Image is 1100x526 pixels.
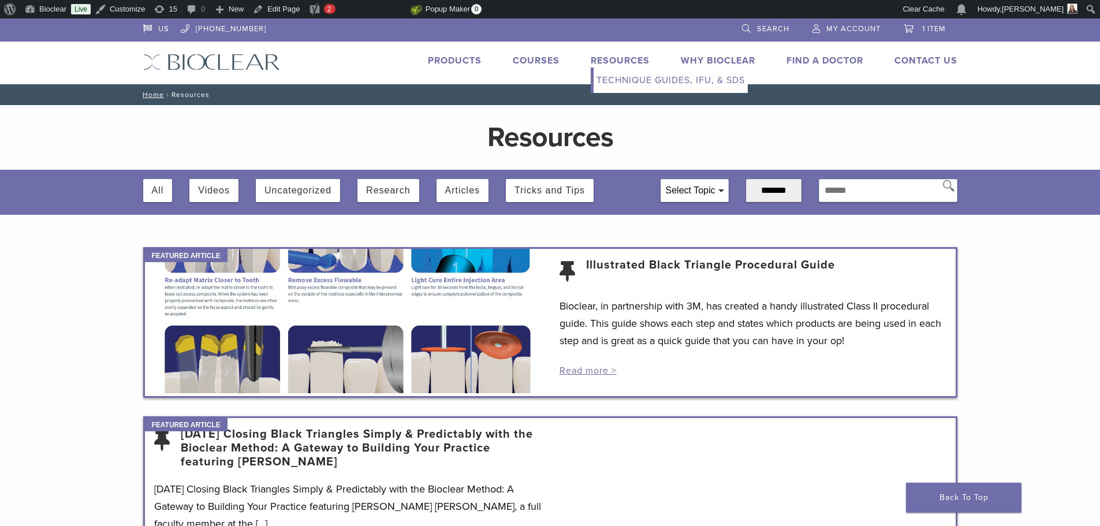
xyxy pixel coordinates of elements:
[812,18,881,36] a: My Account
[198,179,230,202] button: Videos
[327,5,331,13] span: 2
[139,91,164,99] a: Home
[282,124,819,151] h1: Resources
[742,18,789,36] a: Search
[586,258,835,286] a: Illustrated Black Triangle Procedural Guide
[71,4,91,14] a: Live
[135,84,966,105] nav: Resources
[904,18,946,36] a: 1 item
[445,179,480,202] button: Articles
[428,55,482,66] a: Products
[346,3,411,17] img: Views over 48 hours. Click for more Jetpack Stats.
[591,55,650,66] a: Resources
[560,365,617,376] a: Read more >
[513,55,560,66] a: Courses
[757,24,789,33] span: Search
[560,297,946,349] p: Bioclear, in partnership with 3M, has created a handy illustrated Class II procedural guide. This...
[661,180,728,202] div: Select Topic
[514,179,585,202] button: Tricks and Tips
[143,18,169,36] a: US
[906,483,1021,513] a: Back To Top
[143,54,280,70] img: Bioclear
[594,68,748,93] a: Technique Guides, IFU, & SDS
[164,92,171,98] span: /
[1002,5,1064,13] span: [PERSON_NAME]
[264,179,331,202] button: Uncategorized
[826,24,881,33] span: My Account
[181,427,541,469] a: [DATE] Closing Black Triangles Simply & Predictably with the Bioclear Method: A Gateway to Buildi...
[366,179,410,202] button: Research
[152,179,164,202] button: All
[922,24,946,33] span: 1 item
[471,4,482,14] span: 0
[181,18,266,36] a: [PHONE_NUMBER]
[681,55,755,66] a: Why Bioclear
[786,55,863,66] a: Find A Doctor
[894,55,957,66] a: Contact Us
